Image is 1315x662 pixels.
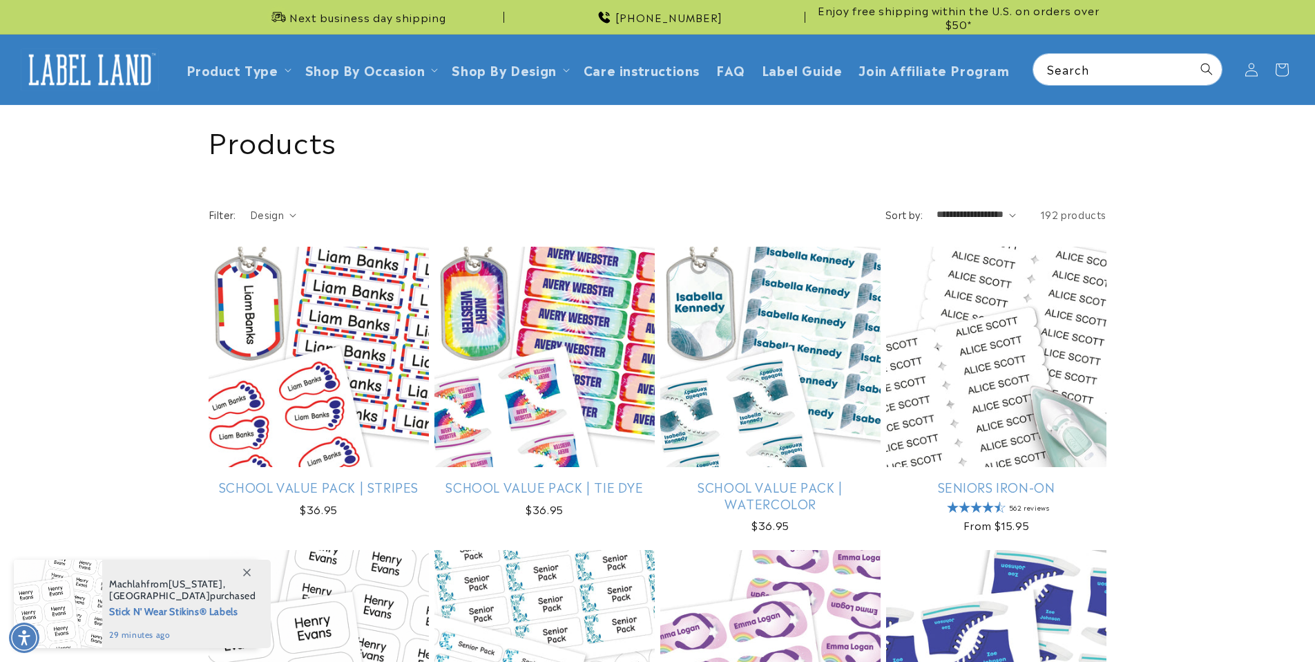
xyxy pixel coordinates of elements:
[1040,207,1106,221] span: 192 products
[109,589,210,602] span: [GEOGRAPHIC_DATA]
[250,207,296,222] summary: Design (0 selected)
[858,62,1009,77] span: Join Affiliate Program
[660,479,881,511] a: School Value Pack | Watercolor
[16,43,164,96] a: Label Land
[178,53,297,86] summary: Product Type
[885,207,923,221] label: Sort by:
[9,623,39,653] div: Accessibility Menu
[109,578,256,602] span: from , purchased
[716,62,745,77] span: FAQ
[109,629,256,641] span: 29 minutes ago
[250,207,284,221] span: Design
[1191,54,1222,84] button: Search
[452,60,556,79] a: Shop By Design
[754,53,851,86] a: Label Guide
[109,578,146,590] span: Machlah
[1177,603,1301,648] iframe: Gorgias live chat messenger
[209,122,1106,158] h1: Products
[615,10,722,24] span: [PHONE_NUMBER]
[443,53,575,86] summary: Shop By Design
[169,578,223,590] span: [US_STATE]
[209,207,236,222] h2: Filter:
[886,479,1106,495] a: Seniors Iron-On
[305,62,425,77] span: Shop By Occasion
[289,10,446,24] span: Next business day shipping
[811,3,1106,30] span: Enjoy free shipping within the U.S. on orders over $50*
[850,53,1017,86] a: Join Affiliate Program
[186,60,278,79] a: Product Type
[575,53,708,86] a: Care instructions
[21,48,159,91] img: Label Land
[209,479,429,495] a: School Value Pack | Stripes
[708,53,754,86] a: FAQ
[297,53,444,86] summary: Shop By Occasion
[584,62,700,77] span: Care instructions
[434,479,655,495] a: School Value Pack | Tie Dye
[762,62,843,77] span: Label Guide
[109,602,256,619] span: Stick N' Wear Stikins® Labels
